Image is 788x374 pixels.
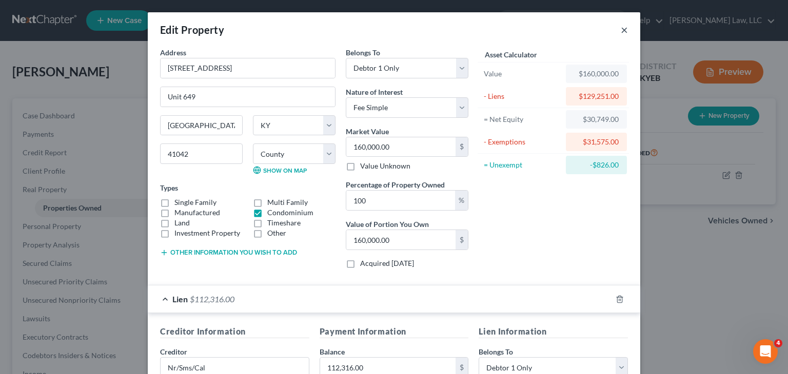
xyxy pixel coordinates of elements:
[160,23,224,37] div: Edit Property
[346,219,429,230] label: Value of Portion You Own
[190,294,234,304] span: $112,316.00
[346,179,445,190] label: Percentage of Property Owned
[574,91,619,101] div: $129,251.00
[479,325,628,338] h5: Lien Information
[160,248,297,257] button: Other information you wish to add
[267,207,313,218] label: Condominium
[346,126,389,137] label: Market Value
[346,230,456,250] input: 0.00
[360,161,410,171] label: Value Unknown
[574,114,619,124] div: $30,749.00
[267,197,308,207] label: Multi Family
[161,58,335,78] input: Enter address...
[320,325,469,338] h5: Payment Information
[621,24,628,36] button: ×
[161,116,242,135] input: Enter city...
[456,137,468,157] div: $
[456,230,468,250] div: $
[753,339,778,364] iframe: Intercom live chat
[253,166,307,174] a: Show on Map
[174,228,240,238] label: Investment Property
[360,258,414,268] label: Acquired [DATE]
[574,160,619,170] div: -$826.00
[484,137,561,147] div: - Exemptions
[160,182,178,193] label: Types
[160,143,243,164] input: Enter zip...
[346,191,455,210] input: 0.00
[320,346,345,357] label: Balance
[485,49,537,60] label: Asset Calculator
[174,207,220,218] label: Manufactured
[160,48,186,57] span: Address
[174,197,216,207] label: Single Family
[160,325,309,338] h5: Creditor Information
[346,87,403,97] label: Nature of Interest
[174,218,190,228] label: Land
[161,87,335,107] input: Apt, Suite, etc...
[172,294,188,304] span: Lien
[484,69,561,79] div: Value
[484,91,561,101] div: - Liens
[479,347,513,356] span: Belongs To
[574,137,619,147] div: $31,575.00
[484,114,561,124] div: = Net Equity
[774,339,782,347] span: 4
[346,137,456,157] input: 0.00
[267,228,286,238] label: Other
[455,191,468,210] div: %
[160,347,187,356] span: Creditor
[346,48,380,57] span: Belongs To
[484,160,561,170] div: = Unexempt
[267,218,301,228] label: Timeshare
[574,69,619,79] div: $160,000.00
